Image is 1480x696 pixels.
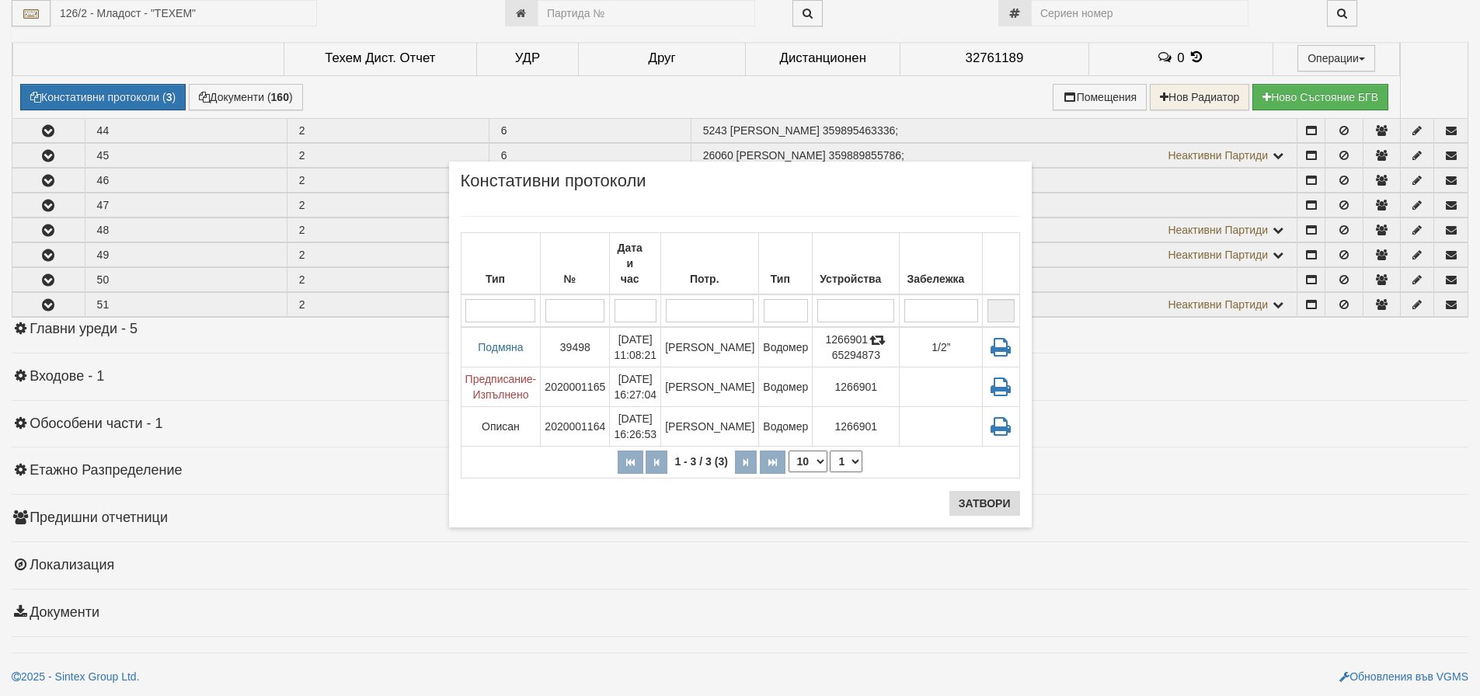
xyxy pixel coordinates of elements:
td: 2020001164 [541,407,610,447]
th: : No sort applied, sorting is disabled [983,233,1019,295]
td: Водомер [759,367,813,407]
button: Следваща страница [735,451,757,474]
td: 1/2” [900,327,983,367]
div: № [545,268,605,290]
th: Устройства: No sort applied, activate to apply an ascending sort [813,233,900,295]
td: Водомер [759,407,813,447]
td: 2020001165 [541,367,610,407]
th: Потр.: No sort applied, activate to apply an ascending sort [661,233,759,295]
select: Страница номер [830,451,862,472]
td: [PERSON_NAME] [661,407,759,447]
span: Констативни протоколи [461,173,646,200]
td: Описан [461,407,541,447]
th: Дата и час: Descending sort applied, activate to apply an ascending sort [610,233,661,295]
th: Тип: No sort applied, activate to apply an ascending sort [461,233,541,295]
td: [PERSON_NAME] [661,367,759,407]
div: Тип [465,268,537,290]
select: Брой редове на страница [789,451,827,472]
span: 1 - 3 / 3 (3) [670,455,731,468]
td: 1266901 65294873 [813,327,900,367]
td: Водомер [759,327,813,367]
div: Забележка [904,268,978,290]
div: Устройства [817,268,895,290]
button: Затвори [949,491,1020,516]
th: №: No sort applied, activate to apply an ascending sort [541,233,610,295]
button: Последна страница [760,451,785,474]
th: Тип: No sort applied, activate to apply an ascending sort [759,233,813,295]
button: Първа страница [618,451,643,474]
td: 39498 [541,327,610,367]
div: Дата и час [614,237,656,290]
th: Забележка: No sort applied, activate to apply an ascending sort [900,233,983,295]
button: Предишна страница [646,451,667,474]
td: Подмяна [461,327,541,367]
td: 1266901 [813,407,900,447]
td: [DATE] 11:08:21 [610,327,661,367]
div: Потр. [665,268,754,290]
td: Предписание [461,367,541,407]
div: Тип [763,268,808,290]
td: [DATE] 16:27:04 [610,367,661,407]
td: [DATE] 16:26:53 [610,407,661,447]
td: [PERSON_NAME] [661,327,759,367]
td: 1266901 [813,367,900,407]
